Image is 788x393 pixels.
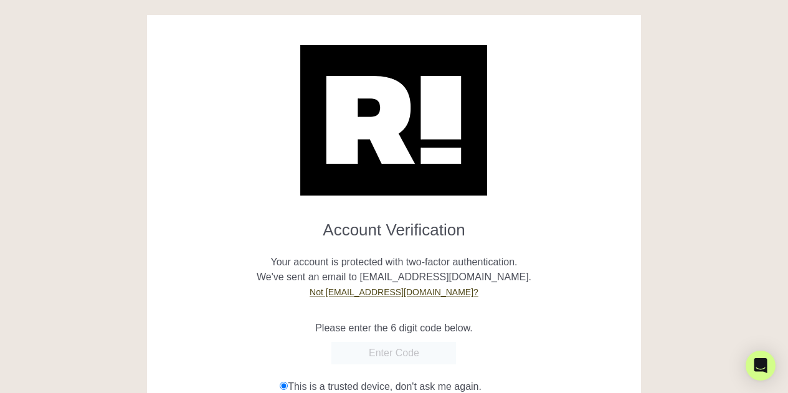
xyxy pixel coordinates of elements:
a: Not [EMAIL_ADDRESS][DOMAIN_NAME]? [310,287,478,297]
img: Retention.com [300,45,487,196]
h1: Account Verification [156,211,632,240]
input: Enter Code [331,342,456,364]
p: Your account is protected with two-factor authentication. We've sent an email to [EMAIL_ADDRESS][... [156,240,632,300]
div: Open Intercom Messenger [746,351,776,381]
p: Please enter the 6 digit code below. [156,321,632,336]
